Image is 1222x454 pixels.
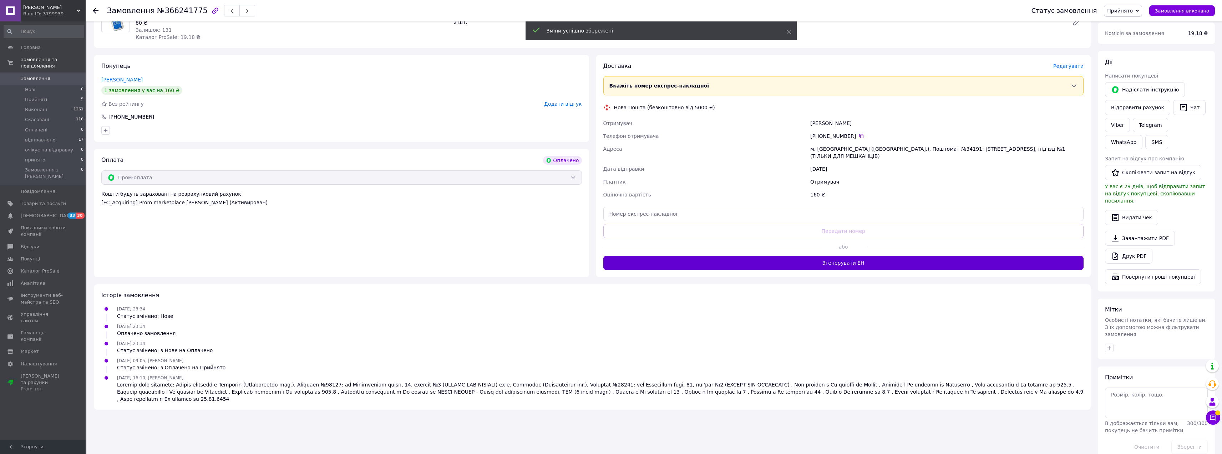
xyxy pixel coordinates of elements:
a: [PERSON_NAME] [101,77,143,83]
span: 0 [81,86,83,93]
span: [DATE] 16:10, [PERSON_NAME] [117,375,183,380]
div: 160 ₴ [809,188,1085,201]
span: Покупець [101,63,131,69]
span: Без рейтингу [108,101,144,107]
span: Виконані [25,106,47,113]
div: Зміни успішно збережені [547,27,769,34]
span: [DATE] 09:05, [PERSON_NAME] [117,358,183,363]
div: 1 замовлення у вас на 160 ₴ [101,86,182,95]
span: 5 [81,96,83,103]
span: Дії [1105,59,1112,65]
span: Показники роботи компанії [21,225,66,238]
span: 19.18 ₴ [1188,30,1208,36]
span: Історія замовлення [101,292,159,299]
button: Відправити рахунок [1105,100,1170,115]
a: Viber [1105,118,1130,132]
div: 160 ₴ [769,17,1066,27]
a: Редагувати [1069,15,1084,29]
span: Замовлення [107,6,155,15]
span: [DATE] 23:34 [117,306,145,311]
span: Мітки [1105,306,1122,313]
span: 0 [81,127,83,133]
span: Дата відправки [603,166,644,172]
span: Налаштування [21,361,57,367]
span: Аналітика [21,280,45,286]
span: Оплата [101,156,123,163]
span: [PERSON_NAME] та рахунки [21,373,66,393]
span: Скасовані [25,116,49,123]
span: Залишок: 131 [136,27,172,33]
a: Завантажити PDF [1105,231,1175,246]
button: SMS [1145,135,1168,149]
div: [FC_Acquiring] Prom marketplace [PERSON_NAME] (Активирован) [101,199,582,206]
span: Замовлення та повідомлення [21,56,86,69]
div: 80 ₴ [136,19,448,26]
span: принято [25,157,45,163]
span: 0 [81,147,83,153]
span: Замовлення [21,75,50,82]
div: Статус змінено: Нове [117,313,173,320]
div: [PHONE_NUMBER] [108,113,155,120]
span: Редагувати [1053,63,1084,69]
span: Нові [25,86,35,93]
span: Доставка [603,63,632,69]
span: Відгуки [21,244,39,250]
span: Інструменти веб-майстра та SEO [21,292,66,305]
button: Чат з покупцем [1206,410,1220,425]
button: Згенерувати ЕН [603,256,1084,270]
span: Замовлення з [PERSON_NAME] [25,167,81,180]
div: Отримувач [809,175,1085,188]
a: Друк PDF [1105,249,1152,264]
span: Телефон отримувача [603,133,659,139]
div: Ваш ID: 3799939 [23,11,86,17]
span: У вас є 29 днів, щоб відправити запит на відгук покупцеві, скопіювавши посилання. [1105,184,1205,204]
button: Видати чек [1105,210,1158,225]
div: Статус змінено: з Оплачено на Прийнято [117,364,225,371]
span: 0 [81,167,83,180]
div: Prom топ [21,386,66,392]
span: [DATE] 23:34 [117,324,145,329]
span: Оціночна вартість [603,192,651,198]
span: Вкажіть номер експрес-накладної [609,83,709,89]
span: Гаманець компанії [21,330,66,343]
span: Маркет [21,348,39,355]
span: [DEMOGRAPHIC_DATA] [21,213,73,219]
div: Оплачено замовлення [117,330,176,337]
span: очікує на відправку [25,147,73,153]
span: 33 [68,213,76,219]
span: Написати покупцеві [1105,73,1158,79]
span: Замовлення виконано [1155,8,1209,14]
div: Статус змінено: з Нове на Оплачено [117,347,213,354]
span: Повідомлення [21,188,55,195]
span: Управління сайтом [21,311,66,324]
span: Особисті нотатки, які бачите лише ви. З їх допомогою можна фільтрувати замовлення [1105,317,1207,337]
div: Кошти будуть зараховані на розрахунковий рахунок [101,190,582,206]
span: Покупці [21,256,40,262]
span: Додати відгук [544,101,582,107]
span: Примітки [1105,374,1133,381]
div: [PHONE_NUMBER] [810,133,1084,140]
span: Товари та послуги [21,200,66,207]
span: 17 [78,137,83,143]
input: Номер експрес-накладної [603,207,1084,221]
button: Замовлення виконано [1149,5,1215,16]
span: Оплачені [25,127,47,133]
button: Повернути гроші покупцеві [1105,269,1201,284]
div: [PERSON_NAME] [809,117,1085,130]
span: Каталог ProSale [21,268,59,274]
a: WhatsApp [1105,135,1142,149]
span: відправлено [25,137,55,143]
span: 30 [76,213,84,219]
span: 0 [81,157,83,163]
span: 300 / 300 [1187,420,1208,426]
span: Запит на відгук про компанію [1105,156,1184,161]
span: Отримувач [603,120,632,126]
span: 116 [76,116,83,123]
div: Повернутися назад [93,7,98,14]
span: Комісія за замовлення [1105,30,1164,36]
span: Каталог ProSale: 19.18 ₴ [136,34,200,40]
div: Нова Пошта (безкоштовно від 5000 ₴) [612,104,717,111]
div: 2 шт. [451,17,769,27]
div: м. [GEOGRAPHIC_DATA] ([GEOGRAPHIC_DATA].), Поштомат №34191: [STREET_ADDRESS], під'їзд №1 (ТІЛЬКИ ... [809,143,1085,163]
span: Прийняті [25,96,47,103]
